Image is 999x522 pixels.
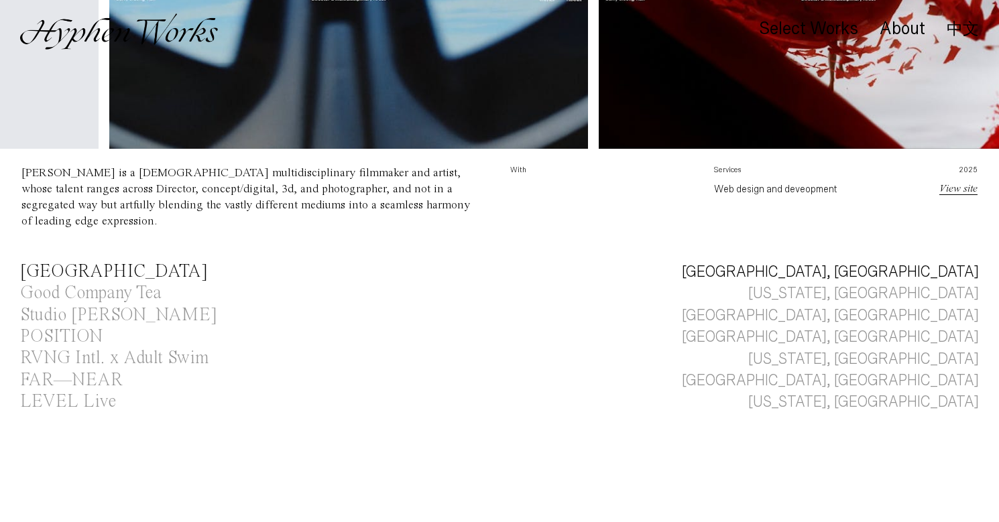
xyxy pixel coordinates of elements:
[714,165,896,181] p: Services
[20,306,217,324] div: Studio [PERSON_NAME]
[20,284,162,302] div: Good Company Tea
[20,13,218,50] img: Hyphen Works
[947,21,979,36] a: 中文
[880,19,925,38] div: About
[759,22,858,37] a: Select Works
[748,283,979,304] div: [US_STATE], [GEOGRAPHIC_DATA]
[20,371,123,389] div: FAR—NEAR
[682,305,979,326] div: [GEOGRAPHIC_DATA], [GEOGRAPHIC_DATA]
[748,391,979,413] div: [US_STATE], [GEOGRAPHIC_DATA]
[20,328,103,346] div: POSITION
[510,165,693,181] p: With
[682,370,979,391] div: [GEOGRAPHIC_DATA], [GEOGRAPHIC_DATA]
[919,165,978,181] p: 2025
[714,181,896,197] p: Web design and deveopment
[20,393,116,411] div: LEVEL Live
[682,326,979,348] div: [GEOGRAPHIC_DATA], [GEOGRAPHIC_DATA]
[939,184,978,194] a: View site
[20,263,208,281] div: [GEOGRAPHIC_DATA]
[748,348,979,370] div: [US_STATE], [GEOGRAPHIC_DATA]
[759,19,858,38] div: Select Works
[20,349,209,367] div: RVNG Intl. x Adult Swim
[880,22,925,37] a: About
[682,261,979,283] div: [GEOGRAPHIC_DATA], [GEOGRAPHIC_DATA]
[21,167,470,227] div: [PERSON_NAME] is a [DEMOGRAPHIC_DATA] multidisciplinary filmmaker and artist, whose talent ranges...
